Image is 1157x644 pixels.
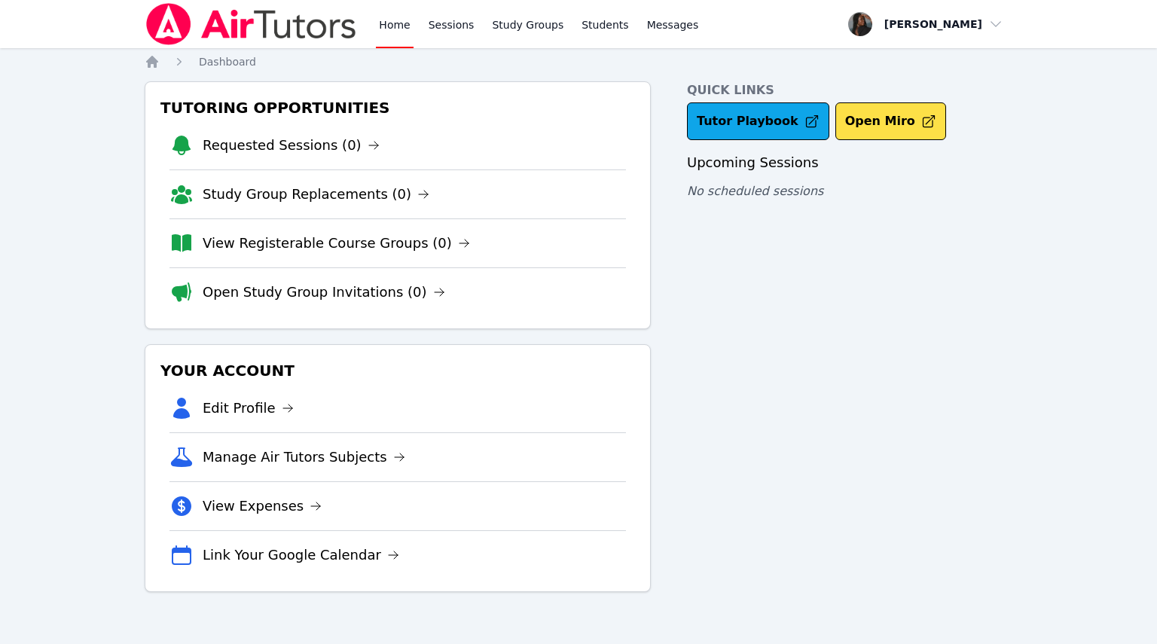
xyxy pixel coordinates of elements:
[145,3,358,45] img: Air Tutors
[203,233,470,254] a: View Registerable Course Groups (0)
[203,496,322,517] a: View Expenses
[203,447,405,468] a: Manage Air Tutors Subjects
[687,81,1012,99] h4: Quick Links
[203,282,445,303] a: Open Study Group Invitations (0)
[157,357,638,384] h3: Your Account
[687,184,823,198] span: No scheduled sessions
[203,135,380,156] a: Requested Sessions (0)
[647,17,699,32] span: Messages
[687,152,1012,173] h3: Upcoming Sessions
[199,56,256,68] span: Dashboard
[687,102,829,140] a: Tutor Playbook
[199,54,256,69] a: Dashboard
[203,184,429,205] a: Study Group Replacements (0)
[157,94,638,121] h3: Tutoring Opportunities
[203,545,399,566] a: Link Your Google Calendar
[145,54,1012,69] nav: Breadcrumb
[203,398,294,419] a: Edit Profile
[835,102,946,140] button: Open Miro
